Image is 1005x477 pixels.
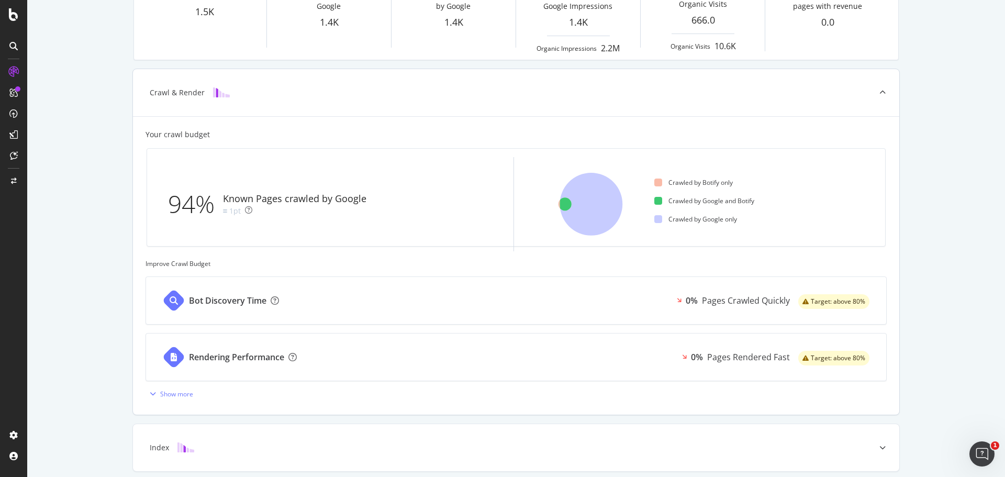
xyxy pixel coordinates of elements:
[189,351,284,363] div: Rendering Performance
[213,87,230,97] img: block-icon
[516,16,640,29] div: 1.4K
[654,196,754,205] div: Crawled by Google and Botify
[229,206,241,216] div: 1pt
[177,442,194,452] img: block-icon
[146,259,887,268] div: Improve Crawl Budget
[969,441,995,467] iframe: Intercom live chat
[168,187,223,221] div: 94%
[150,442,169,453] div: Index
[654,215,737,224] div: Crawled by Google only
[146,333,887,381] a: Rendering Performance0%Pages Rendered Fastwarning label
[223,192,366,206] div: Known Pages crawled by Google
[991,441,999,450] span: 1
[707,351,790,363] div: Pages Rendered Fast
[189,295,266,307] div: Bot Discovery Time
[160,390,193,398] div: Show more
[223,209,227,213] img: Equal
[142,5,266,19] div: 1.5K
[798,294,869,309] div: warning label
[267,16,391,29] div: 1.4K
[811,298,865,305] span: Target: above 80%
[601,42,620,54] div: 2.2M
[146,129,210,140] div: Your crawl budget
[691,351,703,363] div: 0%
[798,351,869,365] div: warning label
[702,295,790,307] div: Pages Crawled Quickly
[686,295,698,307] div: 0%
[654,178,733,187] div: Crawled by Botify only
[146,385,193,402] button: Show more
[150,87,205,98] div: Crawl & Render
[537,44,597,53] div: Organic Impressions
[146,276,887,325] a: Bot Discovery Time0%Pages Crawled Quicklywarning label
[392,16,516,29] div: 1.4K
[811,355,865,361] span: Target: above 80%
